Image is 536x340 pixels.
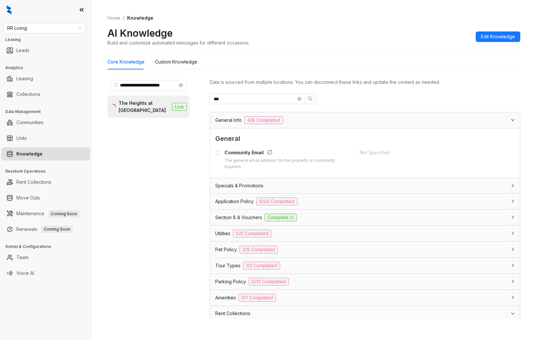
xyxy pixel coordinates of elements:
img: logo [7,5,11,14]
span: General Info [215,117,242,124]
div: Application Policy6/24 Completed [210,194,520,209]
div: Rent Collections [210,306,520,321]
span: close-circle [297,97,301,101]
h3: Analytics [5,65,91,71]
li: Communities [1,116,90,129]
li: Rent Collections [1,176,90,189]
a: Leads [16,44,29,57]
li: Maintenance [1,207,90,220]
span: collapsed [511,199,515,203]
span: Edit Knowledge [481,33,515,40]
span: collapsed [511,295,515,299]
span: collapsed [511,231,515,235]
span: expanded [511,118,515,122]
h2: AI Knowledge [107,27,173,39]
a: Voice AI [16,267,34,280]
span: Coming Soon [41,226,73,233]
span: Application Policy [215,198,254,205]
span: Utilities [215,230,230,237]
span: 0/1 Completed [239,294,276,302]
div: Utilities0/5 Completed [210,226,520,241]
span: RR Living [7,23,82,33]
div: General Info4/8 Completed [210,112,520,128]
button: Edit Knowledge [476,31,520,42]
li: Collections [1,88,90,101]
div: Specials & Promotions [210,178,520,193]
span: 2/9 Completed [239,246,278,254]
div: Build and customize automated messages for different occasions. [107,39,250,46]
span: collapsed [511,279,515,283]
div: Section 8 & VouchersComplete [210,210,520,225]
a: Communities [16,116,44,129]
span: Amenities [215,294,236,301]
h3: Admin & Configurations [5,244,91,250]
a: Move Outs [16,191,40,204]
li: Leads [1,44,90,57]
span: 6/24 Completed [256,198,297,205]
a: Leasing [16,72,33,85]
li: Team [1,251,90,264]
div: Amenities0/1 Completed [210,290,520,306]
a: RenewalsComing Soon [16,223,73,236]
span: search [308,96,313,102]
span: 1/3 Completed [243,262,280,270]
span: expanded [511,312,515,315]
span: Complete [265,214,297,221]
a: Rent Collections [16,176,51,189]
li: Move Outs [1,191,90,204]
span: search [114,83,119,87]
div: Custom Knowledge [155,58,197,66]
span: Tour Types [215,262,240,269]
div: Tour Types1/3 Completed [210,258,520,274]
div: Data is sourced from multiple locations. You can disconnect these links and update the content as... [210,79,520,86]
li: Leasing [1,72,90,85]
span: collapsed [511,247,515,251]
span: General [215,134,515,144]
div: Pet Policy2/9 Completed [210,242,520,257]
li: Units [1,132,90,145]
span: collapsed [511,184,515,188]
span: Specials & Promotions [215,182,263,189]
div: The general email address for the property or community inquiries. [224,158,352,170]
a: Units [16,132,27,145]
div: Core Knowledge [107,58,144,66]
h3: Leasing [5,37,91,43]
div: The Heights at [GEOGRAPHIC_DATA] [119,100,169,114]
span: close-circle [179,83,183,87]
span: collapsed [511,215,515,219]
span: Knowledge [127,15,153,21]
h3: Resident Operations [5,168,91,174]
div: Not Specified [360,149,496,156]
span: Section 8 & Vouchers [215,214,262,221]
a: Knowledge [16,147,43,161]
span: 0/13 Completed [249,278,289,286]
li: Knowledge [1,147,90,161]
a: Collections [16,88,40,101]
li: Voice AI [1,267,90,280]
a: Home [106,14,122,22]
a: Team [16,251,29,264]
h3: Data Management [5,109,91,115]
span: Parking Policy [215,278,246,285]
li: Renewals [1,223,90,236]
span: 0/5 Completed [233,230,271,237]
span: collapsed [511,263,515,267]
div: Community Email [224,149,352,158]
span: Pet Policy [215,246,237,253]
div: Parking Policy0/13 Completed [210,274,520,290]
li: / [123,14,124,22]
span: 4/8 Completed [244,116,283,124]
span: Rent Collections [215,310,250,317]
span: Coming Soon [48,210,80,217]
span: Live [172,103,187,111]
